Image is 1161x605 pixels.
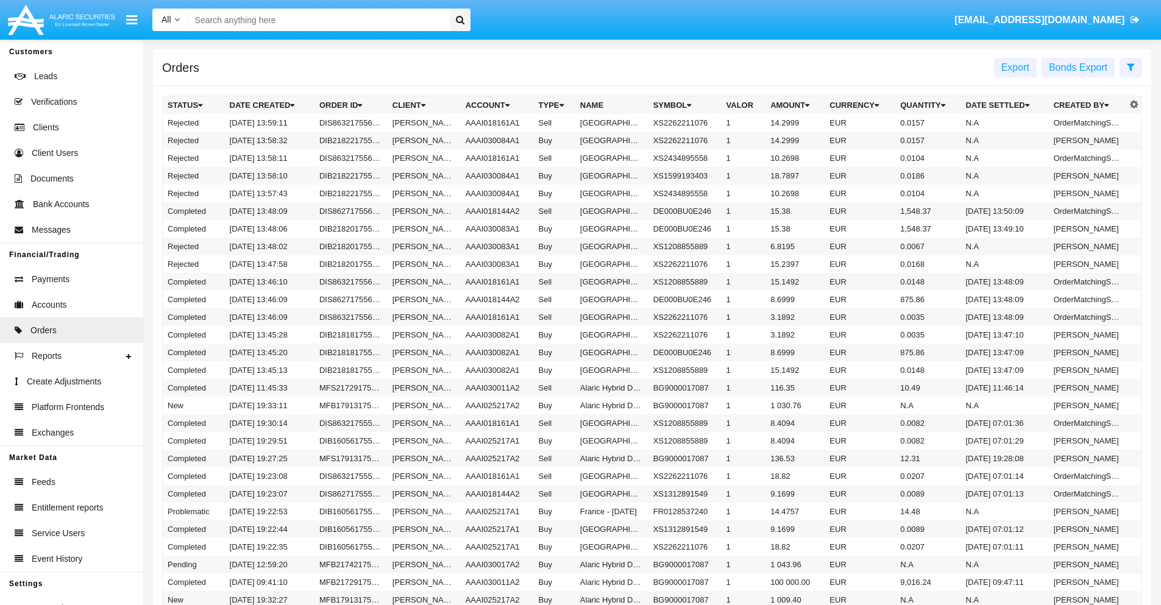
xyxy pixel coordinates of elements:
[225,397,314,414] td: [DATE] 19:33:11
[163,96,225,115] th: Status
[648,202,722,220] td: DE000BU0E246
[1049,149,1127,167] td: OrderMatchingService
[722,149,766,167] td: 1
[461,291,534,308] td: AAAI018144A2
[6,2,117,38] img: Logo image
[1049,291,1127,308] td: OrderMatchingService
[648,185,722,202] td: XS2434895558
[534,308,575,326] td: Sell
[575,202,648,220] td: [GEOGRAPHIC_DATA] - [DATE]
[314,414,388,432] td: DIS86321755545414136
[648,414,722,432] td: XS1208855889
[163,432,225,450] td: Completed
[765,185,825,202] td: 10.2698
[388,132,461,149] td: [PERSON_NAME]
[648,132,722,149] td: XS2262211076
[825,379,895,397] td: EUR
[461,326,534,344] td: AAAI030082A1
[825,114,895,132] td: EUR
[461,238,534,255] td: AAAI030083A1
[314,132,388,149] td: DIB218221755611912294
[225,202,314,220] td: [DATE] 13:48:09
[388,308,461,326] td: [PERSON_NAME]
[960,114,1048,132] td: N.A
[575,273,648,291] td: [GEOGRAPHIC_DATA] - [DATE]
[1049,361,1127,379] td: [PERSON_NAME]
[163,220,225,238] td: Completed
[895,202,960,220] td: 1,548.37
[575,220,648,238] td: [GEOGRAPHIC_DATA] - [DATE]
[388,397,461,414] td: [PERSON_NAME]
[534,114,575,132] td: Sell
[388,114,461,132] td: [PERSON_NAME]
[225,132,314,149] td: [DATE] 13:58:32
[765,379,825,397] td: 116.35
[722,344,766,361] td: 1
[314,220,388,238] td: DIB218201755611286796
[189,9,446,31] input: Search
[648,291,722,308] td: DE000BU0E246
[534,96,575,115] th: Type
[461,414,534,432] td: AAAI018161A1
[388,255,461,273] td: [PERSON_NAME]
[461,308,534,326] td: AAAI018161A1
[575,167,648,185] td: [GEOGRAPHIC_DATA] - [DATE]
[225,326,314,344] td: [DATE] 13:45:28
[825,344,895,361] td: EUR
[765,344,825,361] td: 8.6999
[1049,273,1127,291] td: OrderMatchingService
[461,361,534,379] td: AAAI030082A1
[163,202,225,220] td: Completed
[648,96,722,115] th: Symbol
[954,15,1124,25] span: [EMAIL_ADDRESS][DOMAIN_NAME]
[960,273,1048,291] td: [DATE] 13:48:09
[163,291,225,308] td: Completed
[1049,185,1127,202] td: [PERSON_NAME]
[895,167,960,185] td: 0.0186
[722,220,766,238] td: 1
[388,432,461,450] td: [PERSON_NAME]
[163,185,225,202] td: Rejected
[534,361,575,379] td: Buy
[1049,202,1127,220] td: OrderMatchingService
[225,238,314,255] td: [DATE] 13:48:02
[163,255,225,273] td: Rejected
[960,397,1048,414] td: N.A
[534,238,575,255] td: Buy
[575,291,648,308] td: [GEOGRAPHIC_DATA] - [DATE]
[825,255,895,273] td: EUR
[765,308,825,326] td: 3.1892
[765,414,825,432] td: 8.4094
[388,96,461,115] th: Client
[461,167,534,185] td: AAAI030084A1
[225,114,314,132] td: [DATE] 13:59:11
[1042,58,1115,77] button: Bonds Export
[949,3,1146,37] a: [EMAIL_ADDRESS][DOMAIN_NAME]
[31,96,77,108] span: Verifications
[722,96,766,115] th: Valor
[162,15,171,24] span: All
[895,308,960,326] td: 0.0035
[960,167,1048,185] td: N.A
[534,344,575,361] td: Buy
[960,379,1048,397] td: [DATE] 11:46:14
[765,361,825,379] td: 15.1492
[722,202,766,220] td: 1
[461,255,534,273] td: AAAI030083A1
[225,361,314,379] td: [DATE] 13:45:13
[225,96,314,115] th: Date Created
[722,414,766,432] td: 1
[895,132,960,149] td: 0.0157
[765,291,825,308] td: 8.6999
[895,326,960,344] td: 0.0035
[314,149,388,167] td: DIS86321755611891926
[648,273,722,291] td: XS1208855889
[163,397,225,414] td: New
[895,114,960,132] td: 0.0157
[1049,255,1127,273] td: [PERSON_NAME]
[314,255,388,273] td: DIB218201755611278115
[461,344,534,361] td: AAAI030082A1
[722,132,766,149] td: 1
[314,344,388,361] td: DIB218181755611120802
[825,273,895,291] td: EUR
